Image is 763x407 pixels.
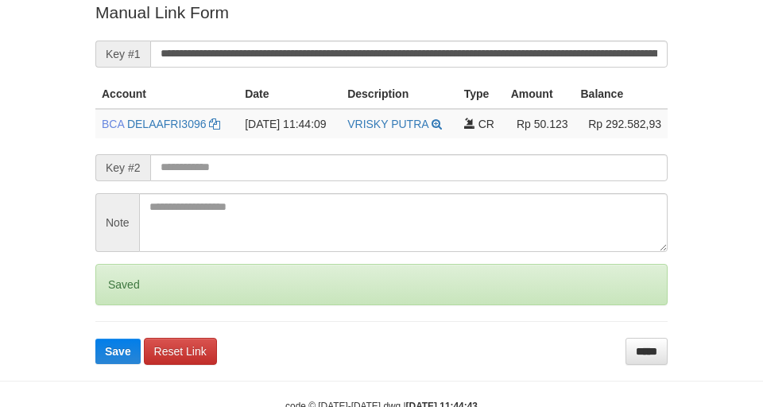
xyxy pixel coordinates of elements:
[95,1,668,24] p: Manual Link Form
[458,79,505,109] th: Type
[95,264,668,305] div: Saved
[478,118,494,130] span: CR
[505,79,575,109] th: Amount
[341,79,458,109] th: Description
[95,154,150,181] span: Key #2
[95,79,238,109] th: Account
[575,109,668,138] td: Rp 292.582,93
[505,109,575,138] td: Rp 50.123
[144,338,217,365] a: Reset Link
[95,41,150,68] span: Key #1
[154,345,207,358] span: Reset Link
[95,193,139,252] span: Note
[575,79,668,109] th: Balance
[347,118,428,130] a: VRISKY PUTRA
[238,79,341,109] th: Date
[102,118,124,130] span: BCA
[209,118,220,130] a: Copy DELAAFRI3096 to clipboard
[105,345,131,358] span: Save
[127,118,207,130] a: DELAAFRI3096
[238,109,341,138] td: [DATE] 11:44:09
[95,339,141,364] button: Save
